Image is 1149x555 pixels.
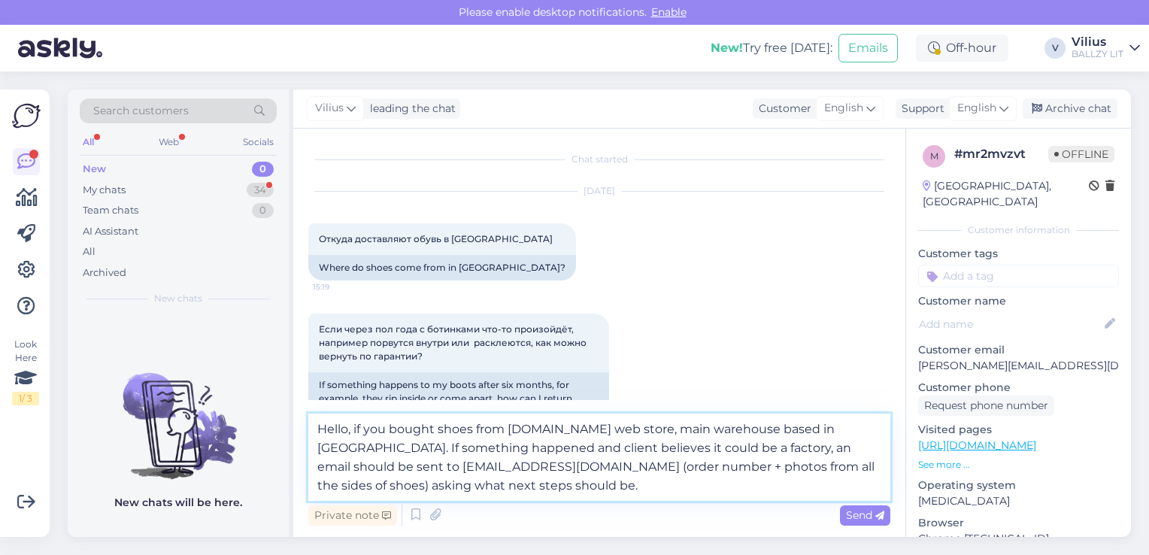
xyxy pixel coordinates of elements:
[918,493,1119,509] p: [MEDICAL_DATA]
[315,100,344,117] span: Vilius
[12,392,39,405] div: 1 / 3
[319,233,553,244] span: Откуда доставляют обувь в [GEOGRAPHIC_DATA]
[824,100,863,117] span: English
[308,372,609,425] div: If something happens to my boots after six months, for example, they rip inside or come apart, ho...
[308,184,890,198] div: [DATE]
[83,203,138,218] div: Team chats
[83,183,126,198] div: My chats
[1072,36,1140,60] a: ViliusBALLZY LIT
[252,203,274,218] div: 0
[918,265,1119,287] input: Add a tag
[711,41,743,55] b: New!
[1023,99,1117,119] div: Archive chat
[918,422,1119,438] p: Visited pages
[308,255,576,281] div: Where do shoes come from in [GEOGRAPHIC_DATA]?
[916,35,1008,62] div: Off-hour
[918,396,1054,416] div: Request phone number
[918,531,1119,547] p: Chrome [TECHNICAL_ID]
[114,495,242,511] p: New chats will be here.
[919,316,1102,332] input: Add name
[83,162,106,177] div: New
[957,100,996,117] span: English
[918,515,1119,531] p: Browser
[923,178,1089,210] div: [GEOGRAPHIC_DATA], [GEOGRAPHIC_DATA]
[240,132,277,152] div: Socials
[1048,146,1114,162] span: Offline
[1044,38,1066,59] div: V
[83,265,126,281] div: Archived
[12,338,39,405] div: Look Here
[80,132,97,152] div: All
[647,5,691,19] span: Enable
[247,183,274,198] div: 34
[930,150,938,162] span: m
[252,162,274,177] div: 0
[918,478,1119,493] p: Operating system
[711,39,832,57] div: Try free [DATE]:
[1072,36,1123,48] div: Vilius
[918,293,1119,309] p: Customer name
[918,246,1119,262] p: Customer tags
[1072,48,1123,60] div: BALLZY LIT
[918,342,1119,358] p: Customer email
[918,380,1119,396] p: Customer phone
[68,346,289,481] img: No chats
[364,101,456,117] div: leading the chat
[308,414,890,501] textarea: Hello, if you bought shoes from [DOMAIN_NAME] web store, main warehouse based in [GEOGRAPHIC_DATA...
[918,438,1036,452] a: [URL][DOMAIN_NAME]
[918,223,1119,237] div: Customer information
[83,244,95,259] div: All
[838,34,898,62] button: Emails
[846,508,884,522] span: Send
[83,224,138,239] div: AI Assistant
[154,292,202,305] span: New chats
[313,281,369,293] span: 15:19
[93,103,189,119] span: Search customers
[896,101,944,117] div: Support
[753,101,811,117] div: Customer
[918,358,1119,374] p: [PERSON_NAME][EMAIL_ADDRESS][DOMAIN_NAME]
[308,153,890,166] div: Chat started
[319,323,589,362] span: Если через пол года с ботинками что-то произойдёт, например порвутся внутри или расклеются, как м...
[156,132,182,152] div: Web
[308,505,397,526] div: Private note
[954,145,1048,163] div: # mr2mvzvt
[918,458,1119,472] p: See more ...
[12,102,41,130] img: Askly Logo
